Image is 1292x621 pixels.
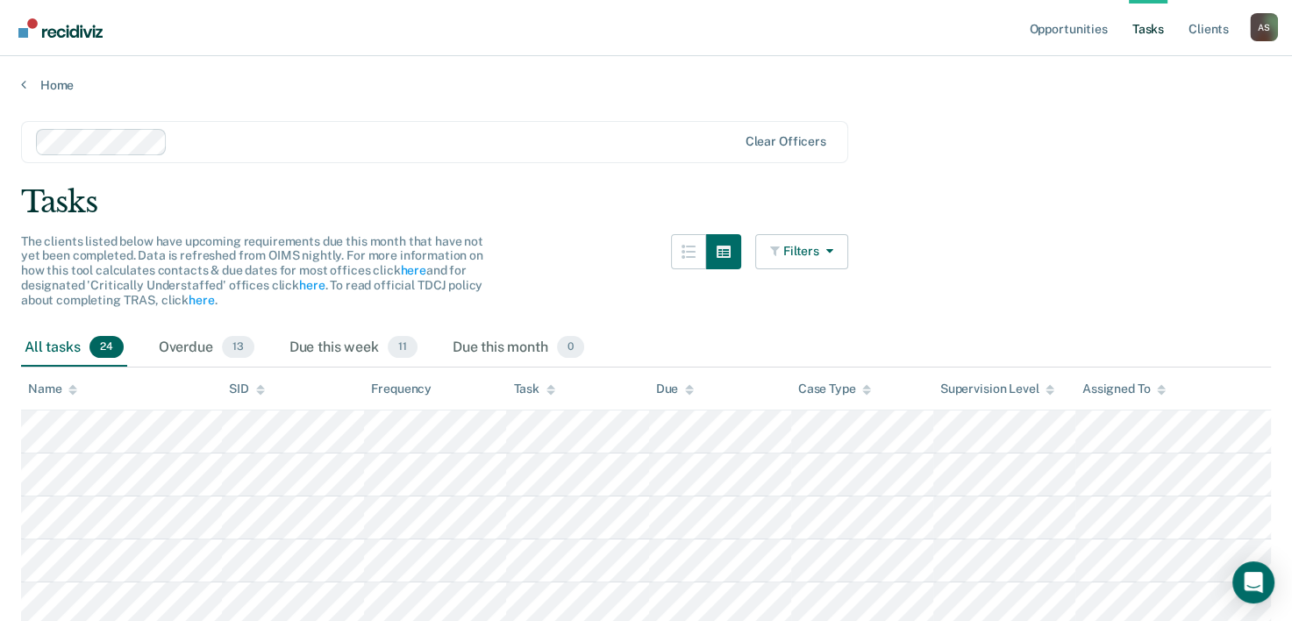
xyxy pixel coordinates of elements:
div: Supervision Level [940,382,1055,396]
div: All tasks24 [21,329,127,368]
div: Due this month0 [449,329,588,368]
div: Assigned To [1082,382,1166,396]
span: The clients listed below have upcoming requirements due this month that have not yet been complet... [21,234,483,307]
img: Recidiviz [18,18,103,38]
div: Task [513,382,554,396]
div: Case Type [798,382,872,396]
span: 0 [557,336,584,359]
a: here [299,278,325,292]
span: 13 [222,336,254,359]
div: A S [1250,13,1278,41]
div: Open Intercom Messenger [1232,561,1274,603]
div: Name [28,382,77,396]
a: here [189,293,214,307]
div: SID [229,382,265,396]
div: Overdue13 [155,329,258,368]
div: Tasks [21,184,1271,220]
span: 24 [89,336,124,359]
div: Due this week11 [286,329,421,368]
a: here [400,263,425,277]
span: 11 [388,336,418,359]
button: Filters [755,234,848,269]
button: Profile dropdown button [1250,13,1278,41]
div: Frequency [371,382,432,396]
div: Clear officers [746,134,826,149]
div: Due [656,382,695,396]
a: Home [21,77,1271,93]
